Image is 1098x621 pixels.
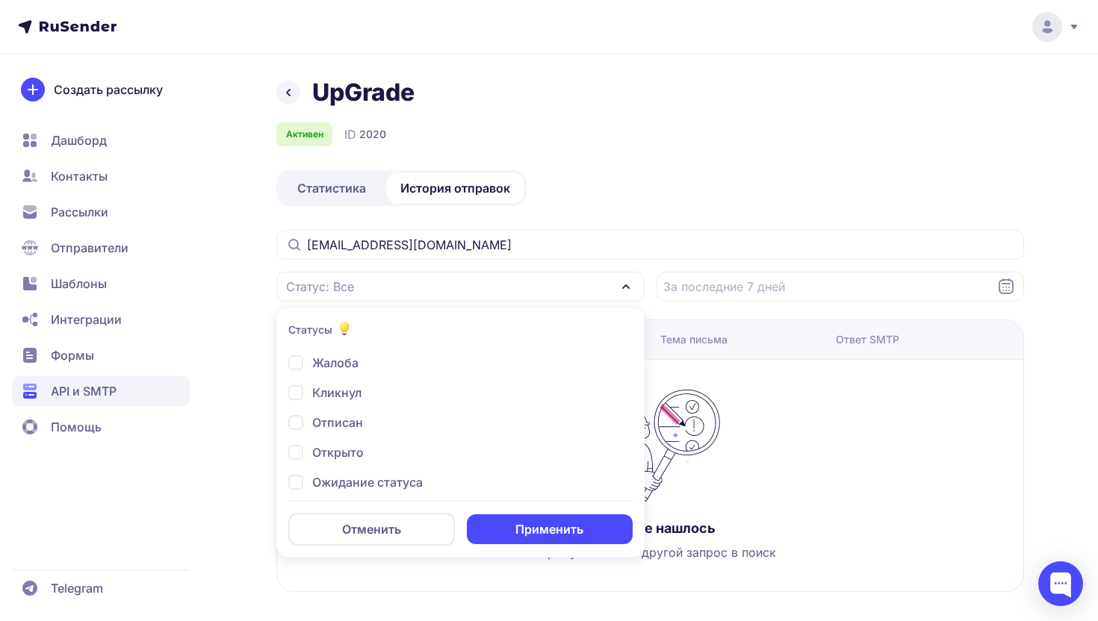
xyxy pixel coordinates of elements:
[51,346,94,364] span: Формы
[359,127,386,142] span: 2020
[312,443,364,461] span: Открыто
[286,278,354,296] span: Статус: Все
[836,332,899,347] div: Ответ SMTP
[288,513,455,546] button: Отменить
[51,418,102,436] span: Помощь
[51,167,108,185] span: Контакты
[312,414,363,431] span: Отписан
[660,332,728,347] div: Тема письма
[312,384,362,402] span: Кликнул
[279,173,384,203] a: Статистика
[297,179,366,197] span: Статистика
[524,543,776,561] span: Попробуйте ввести другой запрос в поиск
[54,81,163,99] span: Создать рассылку
[344,125,386,143] div: ID
[312,473,423,491] span: Ожидание статуса
[585,519,716,537] h3: Ничего не нашлось
[286,128,323,140] span: Активен
[51,579,103,597] span: Telegram
[312,354,359,372] span: Жалоба
[51,131,107,149] span: Дашборд
[51,310,122,328] span: Интеграции
[51,382,117,400] span: API и SMTP
[312,78,415,107] h1: UpGrade
[276,230,1024,260] input: Поиск
[657,272,1025,302] input: Datepicker input
[467,514,632,544] button: Применить
[576,390,725,502] img: no_photo
[387,173,524,203] a: История отправок
[51,275,107,293] span: Шаблоны
[51,239,128,257] span: Отправители
[288,322,332,337] h4: Статусы
[400,179,510,197] span: История отправок
[51,203,108,221] span: Рассылки
[12,573,190,603] a: Telegram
